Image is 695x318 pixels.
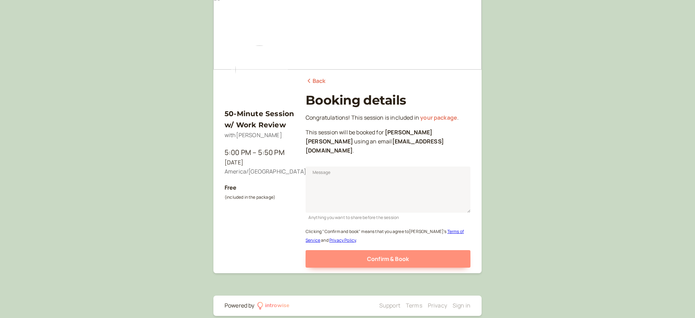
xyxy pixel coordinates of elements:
a: Privacy [428,302,447,309]
h1: Booking details [306,93,470,108]
b: [EMAIL_ADDRESS][DOMAIN_NAME] [306,137,444,154]
a: your package [420,114,457,121]
p: Congratulations! This session is included in . [306,113,470,122]
a: Back [306,77,326,86]
a: Terms [406,302,422,309]
a: Sign in [453,302,470,309]
b: [PERSON_NAME] [PERSON_NAME] [306,128,432,145]
h3: 50-Minute Session w/ Work Review [225,108,294,131]
p: This session will be booked for using an email . [306,128,470,155]
span: Message [313,169,330,176]
a: introwise [257,301,290,310]
a: Privacy Policy [329,237,356,243]
div: Powered by [225,301,255,310]
a: Support [379,302,400,309]
span: with [PERSON_NAME] [225,131,282,139]
b: Free [225,184,237,191]
button: Confirm & Book [306,250,470,268]
div: Anything you want to share before the session [306,213,470,221]
div: America/[GEOGRAPHIC_DATA] [225,167,294,176]
small: (included in the package) [225,194,275,200]
div: introwise [265,301,290,310]
div: 5:00 PM – 5:50 PM [225,147,294,158]
div: [DATE] [225,158,294,167]
textarea: Message [306,167,470,213]
span: Confirm & Book [367,255,409,263]
small: Clicking "Confirm and book" means that you agree to [PERSON_NAME] ' s and . [306,228,464,243]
